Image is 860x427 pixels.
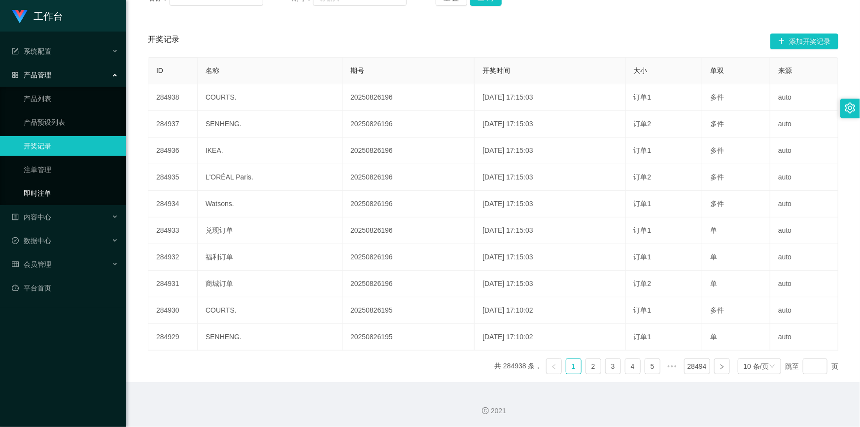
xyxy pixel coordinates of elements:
[24,160,118,179] a: 注单管理
[684,358,710,374] li: 28494
[634,306,652,314] span: 订单1
[645,359,660,374] a: 5
[475,164,625,191] td: [DATE] 17:15:03
[710,93,724,101] span: 多件
[634,253,652,261] span: 订单1
[586,359,601,374] a: 2
[24,183,118,203] a: 即时注单
[343,138,475,164] td: 20250826196
[198,297,343,324] td: COURTS.
[494,358,542,374] li: 共 284938 条，
[482,67,510,74] span: 开奖时间
[770,271,838,297] td: auto
[566,359,581,374] a: 1
[12,47,51,55] span: 系统配置
[634,280,652,287] span: 订单2
[710,120,724,128] span: 多件
[710,306,724,314] span: 多件
[475,138,625,164] td: [DATE] 17:15:03
[350,67,364,74] span: 期号
[24,112,118,132] a: 产品预设列表
[778,67,792,74] span: 来源
[634,226,652,234] span: 订单1
[475,271,625,297] td: [DATE] 17:15:03
[148,297,198,324] td: 284930
[198,324,343,351] td: SENHENG.
[475,324,625,351] td: [DATE] 17:10:02
[546,358,562,374] li: 上一页
[770,164,838,191] td: auto
[148,191,198,217] td: 284934
[845,103,856,113] i: 图标: setting
[343,164,475,191] td: 20250826196
[198,191,343,217] td: Watsons.
[475,84,625,111] td: [DATE] 17:15:03
[12,213,19,220] i: 图标: profile
[634,333,652,341] span: 订单1
[198,138,343,164] td: IKEA.
[634,173,652,181] span: 订单2
[634,67,648,74] span: 大小
[198,111,343,138] td: SENHENG.
[634,93,652,101] span: 订单1
[12,213,51,221] span: 内容中心
[343,84,475,111] td: 20250826196
[148,324,198,351] td: 284929
[664,358,680,374] span: •••
[12,71,51,79] span: 产品管理
[744,359,769,374] div: 10 条/页
[343,324,475,351] td: 20250826195
[148,111,198,138] td: 284937
[24,136,118,156] a: 开奖记录
[475,111,625,138] td: [DATE] 17:15:03
[198,84,343,111] td: COURTS.
[770,84,838,111] td: auto
[770,111,838,138] td: auto
[551,364,557,370] i: 图标: left
[605,358,621,374] li: 3
[645,358,660,374] li: 5
[475,191,625,217] td: [DATE] 17:15:03
[475,244,625,271] td: [DATE] 17:15:03
[634,200,652,208] span: 订单1
[198,164,343,191] td: L'ORÉAL Paris.
[156,67,163,74] span: ID
[343,111,475,138] td: 20250826196
[148,84,198,111] td: 284938
[710,200,724,208] span: 多件
[343,271,475,297] td: 20250826196
[12,237,51,245] span: 数据中心
[770,138,838,164] td: auto
[710,67,724,74] span: 单双
[770,34,838,49] button: 图标: plus添加开奖记录
[198,271,343,297] td: 商城订单
[148,34,179,49] span: 开奖记录
[206,67,219,74] span: 名称
[343,244,475,271] td: 20250826196
[475,217,625,244] td: [DATE] 17:15:03
[134,406,852,416] div: 2021
[770,217,838,244] td: auto
[24,89,118,108] a: 产品列表
[625,358,641,374] li: 4
[710,333,717,341] span: 单
[625,359,640,374] a: 4
[770,191,838,217] td: auto
[634,120,652,128] span: 订单2
[198,217,343,244] td: 兑现订单
[12,261,19,268] i: 图标: table
[710,226,717,234] span: 单
[685,359,710,374] a: 28494
[714,358,730,374] li: 下一页
[148,217,198,244] td: 284933
[12,48,19,55] i: 图标: form
[12,71,19,78] i: 图标: appstore-o
[585,358,601,374] li: 2
[148,164,198,191] td: 284935
[343,297,475,324] td: 20250826195
[12,237,19,244] i: 图标: check-circle-o
[475,297,625,324] td: [DATE] 17:10:02
[769,363,775,370] i: 图标: down
[710,146,724,154] span: 多件
[12,12,63,20] a: 工作台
